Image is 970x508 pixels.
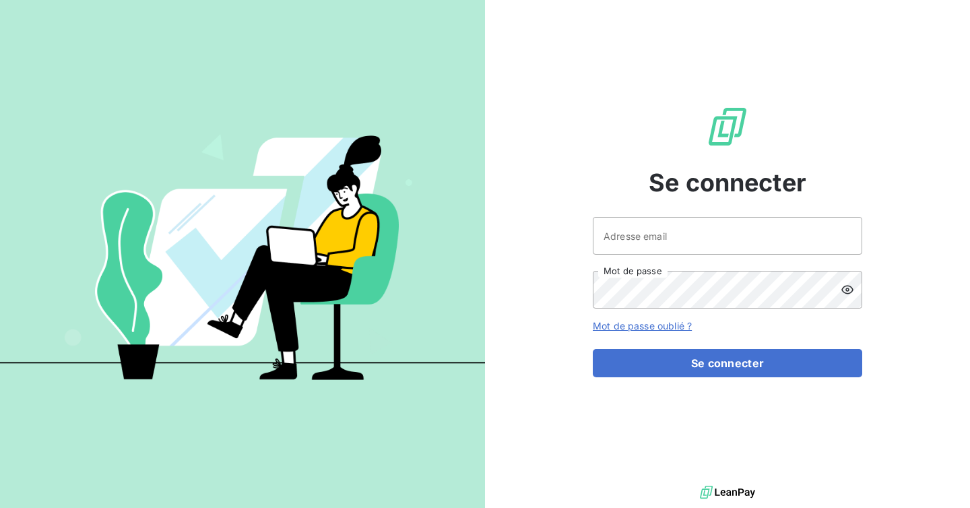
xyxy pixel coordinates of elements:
input: placeholder [593,217,862,255]
a: Mot de passe oublié ? [593,320,692,331]
span: Se connecter [649,164,806,201]
img: Logo LeanPay [706,105,749,148]
button: Se connecter [593,349,862,377]
img: logo [700,482,755,503]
